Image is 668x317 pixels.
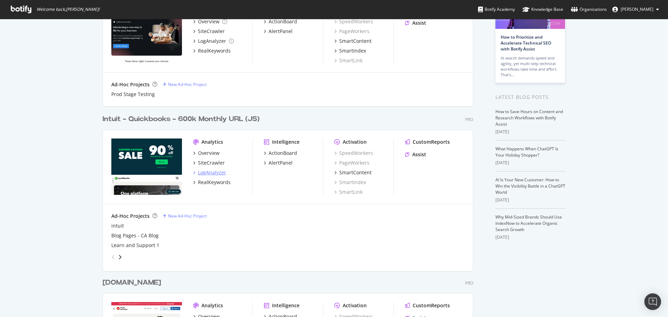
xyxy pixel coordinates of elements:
[413,138,450,145] div: CustomReports
[495,177,565,195] a: AI Is Your New Customer: How to Win the Visibility Battle in a ChatGPT World
[193,150,220,157] a: Overview
[193,18,227,25] a: Overview
[201,302,223,309] div: Analytics
[495,129,565,135] div: [DATE]
[198,18,220,25] div: Overview
[111,222,124,229] a: intuit
[272,138,300,145] div: Intelligence
[272,302,300,309] div: Intelligence
[103,278,161,288] div: [DOMAIN_NAME]
[193,159,225,166] a: SiteCrawler
[198,169,226,176] div: LogAnalyzer
[198,38,226,45] div: LogAnalyzer
[193,28,225,35] a: SiteCrawler
[37,7,100,12] span: Welcome back, [PERSON_NAME] !
[607,4,665,15] button: [PERSON_NAME]
[334,159,369,166] a: PageWorkers
[405,151,426,158] a: Assist
[644,293,661,310] div: Open Intercom Messenger
[163,213,207,219] a: New Ad-Hoc Project
[495,214,562,232] a: Why Mid-Sized Brands Should Use IndexNow to Accelerate Organic Search Growth
[193,179,231,186] a: RealKeywords
[621,6,653,12] span: Bryson Meunier
[334,179,366,186] a: SmartIndex
[198,179,231,186] div: RealKeywords
[412,151,426,158] div: Assist
[103,278,164,288] a: [DOMAIN_NAME]
[334,150,373,157] a: SpeedWorkers
[163,81,207,87] a: New Ad-Hoc Project
[264,28,293,35] a: AlertPanel
[465,280,473,286] div: Pro
[111,138,182,195] img: quickbooks.intuit.com
[118,254,122,261] div: angle-right
[495,160,565,166] div: [DATE]
[405,302,450,309] a: CustomReports
[198,28,225,35] div: SiteCrawler
[405,138,450,145] a: CustomReports
[103,114,260,124] div: Intuit - Quickbooks - 600k Monthly URL (JS)
[168,213,207,219] div: New Ad-Hoc Project
[334,189,363,196] a: SmartLink
[495,146,558,158] a: What Happens When ChatGPT Is Your Holiday Shopper?
[334,169,372,176] a: SmartContent
[264,159,293,166] a: AlertPanel
[523,6,563,13] div: Knowledge Base
[465,117,473,122] div: Pro
[111,91,155,98] a: Prod Stage Testing
[495,234,565,240] div: [DATE]
[269,18,297,25] div: ActionBoard
[334,28,369,35] a: PageWorkers
[198,47,231,54] div: RealKeywords
[405,19,426,26] a: Assist
[334,57,363,64] a: SmartLink
[495,93,565,101] div: Latest Blog Posts
[193,47,231,54] a: RealKeywords
[103,114,262,124] a: Intuit - Quickbooks - 600k Monthly URL (JS)
[111,81,150,88] div: Ad-Hoc Projects
[334,18,373,25] a: SpeedWorkers
[334,38,372,45] a: SmartContent
[571,6,607,13] div: Organizations
[343,302,367,309] div: Activation
[412,19,426,26] div: Assist
[478,6,515,13] div: Botify Academy
[339,47,366,54] div: SmartIndex
[168,81,207,87] div: New Ad-Hoc Project
[495,109,563,127] a: How to Save Hours on Content and Research Workflows with Botify Assist
[334,47,366,54] a: SmartIndex
[501,55,560,78] div: AI search demands speed and agility, yet multi-step technical workflows take time and effort. Tha...
[201,138,223,145] div: Analytics
[495,197,565,203] div: [DATE]
[339,169,372,176] div: SmartContent
[193,38,234,45] a: LogAnalyzer
[501,34,551,52] a: How to Prioritize and Accelerate Technical SEO with Botify Assist
[264,150,297,157] a: ActionBoard
[193,169,226,176] a: LogAnalyzer
[269,28,293,35] div: AlertPanel
[111,242,159,249] a: Learn and Support 1
[111,232,159,239] a: Blog Pages - CA Blog
[198,150,220,157] div: Overview
[269,159,293,166] div: AlertPanel
[198,159,225,166] div: SiteCrawler
[339,38,372,45] div: SmartContent
[413,302,450,309] div: CustomReports
[269,150,297,157] div: ActionBoard
[111,7,182,63] img: turbotax.intuit.ca
[264,18,297,25] a: ActionBoard
[343,138,367,145] div: Activation
[109,252,118,263] div: angle-left
[111,213,150,220] div: Ad-Hoc Projects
